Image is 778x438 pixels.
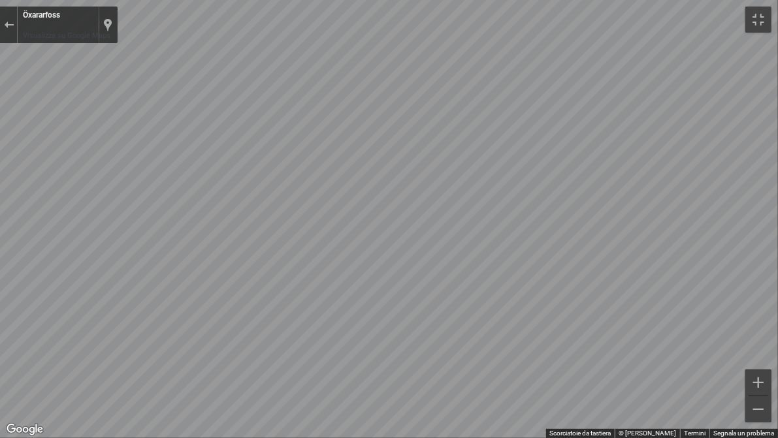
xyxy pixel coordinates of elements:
button: Open LiveChat chat widget [150,20,166,36]
img: Google [3,421,46,438]
span: © [PERSON_NAME] [619,430,676,437]
a: Termini (si apre in una nuova scheda) [684,430,705,437]
button: Zoom indietro [745,396,771,422]
p: We're away right now. Please check back later! [18,23,148,33]
button: Scorciatoie da tastiera [549,429,611,438]
a: Visualizza questa zona in Google Maps (in una nuova finestra) [3,421,46,438]
button: Zoom avanti [745,369,771,396]
a: Segnala un problema [713,430,774,437]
